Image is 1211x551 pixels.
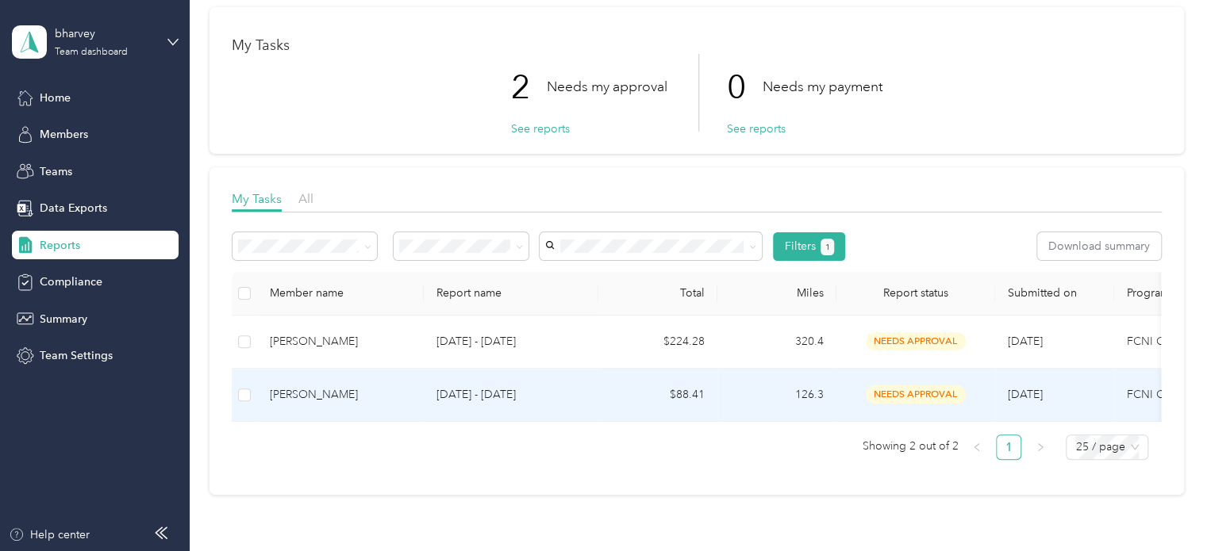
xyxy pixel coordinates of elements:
[773,232,845,261] button: Filters1
[995,272,1114,316] th: Submitted on
[825,240,830,254] span: 1
[866,385,966,404] span: needs approval
[40,126,88,143] span: Members
[866,332,966,350] span: needs approval
[232,191,282,206] span: My Tasks
[9,526,90,543] button: Help center
[1036,442,1045,452] span: right
[298,191,313,206] span: All
[55,48,128,57] div: Team dashboard
[40,90,71,106] span: Home
[40,237,80,254] span: Reports
[1075,435,1139,459] span: 25 / page
[964,434,990,460] button: left
[611,286,705,300] div: Total
[849,286,982,300] span: Report status
[1066,434,1148,460] div: Page Size
[1037,232,1161,260] button: Download summary
[997,435,1021,459] a: 1
[972,442,982,452] span: left
[730,286,824,300] div: Miles
[598,316,717,369] td: $224.28
[547,77,667,97] p: Needs my approval
[436,386,586,404] p: [DATE] - [DATE]
[1122,462,1211,551] iframe: Everlance-gr Chat Button Frame
[270,386,411,404] div: [PERSON_NAME]
[232,37,1162,54] h1: My Tasks
[717,369,836,422] td: 126.3
[270,333,411,350] div: [PERSON_NAME]
[763,77,882,97] p: Needs my payment
[964,434,990,460] li: Previous Page
[424,272,598,316] th: Report name
[717,316,836,369] td: 320.4
[40,347,113,364] span: Team Settings
[40,200,107,216] span: Data Exports
[727,54,763,121] p: 0
[511,54,547,121] p: 2
[821,239,834,255] button: 1
[270,286,411,300] div: Member name
[40,274,102,290] span: Compliance
[598,369,717,422] td: $88.41
[55,25,154,42] div: bharvey
[727,121,786,137] button: See reports
[257,272,424,316] th: Member name
[1008,388,1043,401] span: [DATE]
[862,434,958,458] span: Showing 2 out of 2
[40,311,87,327] span: Summary
[436,333,586,350] p: [DATE] - [DATE]
[1008,335,1043,348] span: [DATE]
[1028,434,1053,460] li: Next Page
[996,434,1021,460] li: 1
[511,121,570,137] button: See reports
[40,163,72,180] span: Teams
[1028,434,1053,460] button: right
